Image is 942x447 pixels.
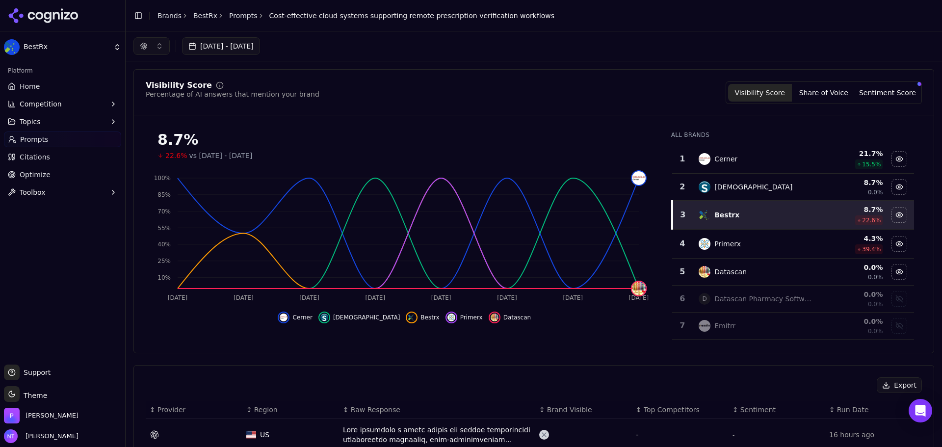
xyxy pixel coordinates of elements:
[829,405,918,415] div: ↕Run Date
[714,321,735,331] div: Emitrr
[632,401,729,419] th: Top Competitors
[242,401,339,419] th: Region
[22,432,78,441] span: [PERSON_NAME]
[740,405,776,415] span: Sentiment
[4,63,121,79] div: Platform
[4,39,20,55] img: BestRx
[820,205,883,214] div: 8.7 %
[193,11,217,21] a: BestRx
[728,84,792,102] button: Visibility Score
[629,294,649,301] tspan: [DATE]
[891,236,907,252] button: Hide primerx data
[182,37,260,55] button: [DATE] - [DATE]
[862,245,881,253] span: 39.4 %
[825,401,922,419] th: Run Date
[157,405,186,415] span: Provider
[20,368,51,377] span: Support
[868,300,883,308] span: 0.0%
[699,266,710,278] img: datascan
[699,181,710,193] img: surescripts
[280,314,288,321] img: cerner
[157,208,171,215] tspan: 70%
[856,84,919,102] button: Sentiment Score
[672,313,914,340] tr: 7emitrrEmitrr0.0%0.0%Show emitrr data
[676,293,689,305] div: 6
[820,289,883,299] div: 0.0 %
[714,154,737,164] div: Cerner
[829,430,918,440] div: 16 hours ago
[339,401,535,419] th: Raw Response
[165,151,187,160] span: 22.6%
[20,99,62,109] span: Competition
[891,291,907,307] button: Show datascan pharmacy software data
[503,314,531,321] span: Datascan
[563,294,583,301] tspan: [DATE]
[699,209,710,221] img: bestrx
[4,408,78,423] button: Open organization switcher
[20,117,41,127] span: Topics
[157,11,554,21] nav: breadcrumb
[792,84,856,102] button: Share of Voice
[343,425,531,445] div: Lore ipsumdolo s ametc adipis eli seddoe temporincidi utlaboreetdo magnaaliq, enim-adminimveniam ...
[672,145,914,174] tr: 1cernerCerner21.7%15.5%Hide cerner data
[672,230,914,259] tr: 4primerxPrimerx4.3%39.4%Hide primerx data
[157,191,171,198] tspan: 85%
[676,238,689,250] div: 4
[4,79,121,94] a: Home
[26,411,78,420] span: Perrill
[539,405,628,415] div: ↕Brand Visible
[154,175,171,182] tspan: 100%
[20,187,46,197] span: Toolbox
[24,43,109,52] span: BestRx
[20,152,50,162] span: Citations
[672,201,914,230] tr: 3bestrxBestrx8.7%22.6%Hide bestrx data
[820,316,883,326] div: 0.0 %
[234,294,254,301] tspan: [DATE]
[497,294,517,301] tspan: [DATE]
[157,258,171,264] tspan: 25%
[406,312,439,323] button: Hide bestrx data
[862,216,881,224] span: 22.6 %
[146,89,319,99] div: Percentage of AI answers that mention your brand
[733,405,821,415] div: ↕Sentiment
[408,314,416,321] img: bestrx
[644,405,700,415] span: Top Competitors
[445,312,483,323] button: Hide primerx data
[4,408,20,423] img: Perrill
[837,405,869,415] span: Run Date
[891,151,907,167] button: Hide cerner data
[292,314,312,321] span: Cerner
[677,209,689,221] div: 3
[672,259,914,286] tr: 5datascanDatascan0.0%0.0%Hide datascan data
[246,431,256,439] img: US
[676,153,689,165] div: 1
[676,181,689,193] div: 2
[246,405,335,415] div: ↕Region
[150,405,238,415] div: ↕Provider
[333,314,400,321] span: [DEMOGRAPHIC_DATA]
[891,318,907,334] button: Show emitrr data
[157,241,171,248] tspan: 40%
[868,327,883,335] span: 0.0%
[366,294,386,301] tspan: [DATE]
[4,184,121,200] button: Toolbox
[820,178,883,187] div: 8.7 %
[4,429,18,443] img: Nate Tower
[676,320,689,332] div: 7
[733,432,734,439] span: -
[729,401,825,419] th: Sentiment
[672,174,914,201] tr: 2surescripts[DEMOGRAPHIC_DATA]8.7%0.0%Hide surescripts data
[714,267,747,277] div: Datascan
[632,171,646,185] img: cerner
[636,429,725,441] div: -
[676,266,689,278] div: 5
[460,314,483,321] span: Primerx
[671,131,914,139] div: All Brands
[862,160,881,168] span: 15.5 %
[157,225,171,232] tspan: 55%
[343,405,531,415] div: ↕Raw Response
[909,399,932,422] div: Open Intercom Messenger
[714,294,812,304] div: Datascan Pharmacy Software
[269,11,555,21] span: Cost-effective cloud systems supporting remote prescription verification workflows
[820,263,883,272] div: 0.0 %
